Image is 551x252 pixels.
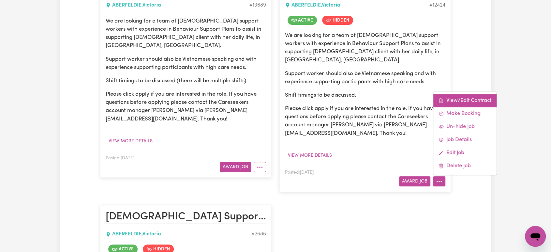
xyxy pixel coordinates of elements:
[106,156,134,160] span: Posted: [DATE]
[433,133,497,146] a: Job Details
[285,70,445,86] p: Support worker should also be Vietnamese speaking and with experience supporting participants wit...
[106,55,266,71] p: Support worker should also be Vietnamese speaking and with experience supporting participants wit...
[288,16,317,25] span: Job is active
[433,107,497,120] a: Make Booking
[285,150,335,161] button: View more details
[249,1,266,9] div: Job ID #13689
[433,120,497,133] a: Un-hide Job
[106,17,266,50] p: We are looking for a team of [DEMOGRAPHIC_DATA] support workers with experience in Behaviour Supp...
[433,159,497,172] a: Delete Job
[322,16,353,25] span: Job is hidden
[106,211,266,224] h2: Vietnamese Support workers with experience in Behaviour Support Plans
[433,91,497,175] div: More options
[525,226,546,247] iframe: Button to launch messaging window
[285,104,445,137] p: Please click apply if you are interested in the role. If you have questions before applying pleas...
[106,230,251,238] div: ABERFELDIE , Victoria
[285,31,445,64] p: We are looking for a team of [DEMOGRAPHIC_DATA] support workers with experience in Behaviour Supp...
[399,176,430,186] button: Award Job
[429,1,445,9] div: Job ID #12424
[433,94,497,107] a: View/Edit Contract
[254,162,266,172] button: More options
[285,91,445,99] p: Shift timings to be discussed.
[433,176,445,186] button: More options
[251,230,266,238] div: Job ID #2686
[106,136,156,146] button: View more details
[220,162,251,172] button: Award Job
[433,146,497,159] a: Edit Job
[285,170,314,175] span: Posted: [DATE]
[106,90,266,123] p: Please click apply if you are interested in the role. If you have questions before applying pleas...
[285,1,429,9] div: ABERFELDIE , Victoria
[106,77,266,85] p: Shift timings to be discussed (there will be multiple shifts).
[106,1,249,9] div: ABERFELDIE , Victoria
